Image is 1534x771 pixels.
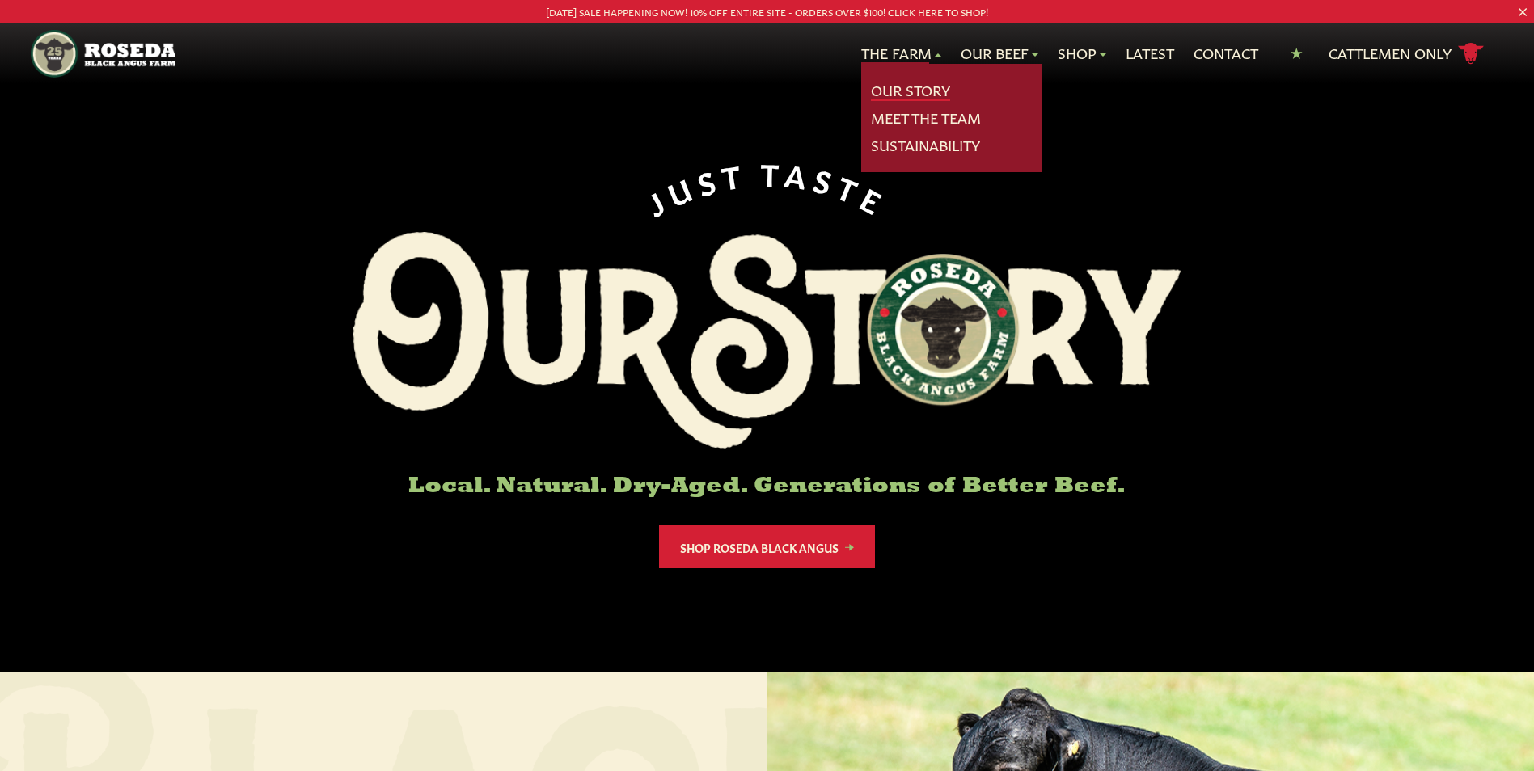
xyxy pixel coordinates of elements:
a: Shop Roseda Black Angus [659,525,875,568]
a: Contact [1194,43,1258,64]
a: The Farm [861,43,941,64]
span: E [857,179,894,219]
div: JUST TASTE [639,155,896,219]
span: S [811,161,843,198]
p: [DATE] SALE HAPPENING NOW! 10% OFF ENTIRE SITE - ORDERS OVER $100! CLICK HERE TO SHOP! [77,3,1457,20]
span: U [661,167,700,209]
a: Meet The Team [871,107,981,128]
nav: Main Navigation [31,23,1503,84]
span: A [784,156,815,192]
a: Shop [1058,43,1106,64]
span: T [720,156,750,192]
a: Cattlemen Only [1329,40,1484,68]
a: Our Story [871,80,950,101]
span: J [640,180,674,219]
a: Latest [1126,43,1174,64]
a: Our Beef [961,43,1038,64]
img: Roseda Black Aangus Farm [353,232,1181,449]
h6: Local. Natural. Dry-Aged. Generations of Better Beef. [353,474,1181,499]
span: S [693,160,725,197]
span: T [761,155,787,188]
span: T [834,168,869,208]
img: https://roseda.com/wp-content/uploads/2021/05/roseda-25-header.png [31,30,175,78]
a: Sustainability [871,135,980,156]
